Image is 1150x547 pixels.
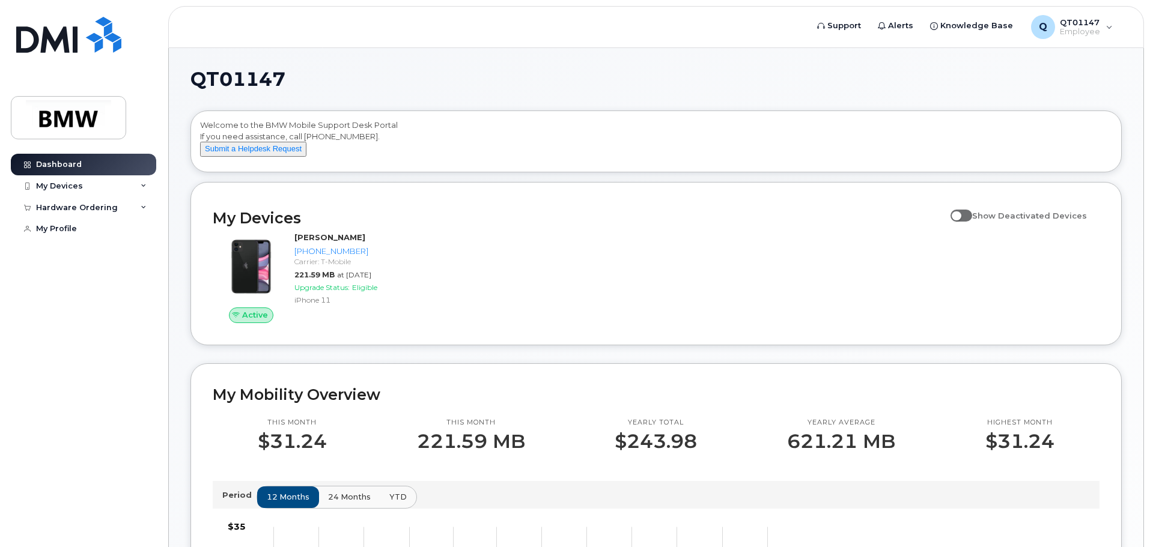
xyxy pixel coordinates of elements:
[1098,495,1141,538] iframe: Messenger Launcher
[615,418,697,428] p: Yearly total
[258,418,327,428] p: This month
[615,431,697,452] p: $243.98
[228,521,246,532] tspan: $35
[985,431,1054,452] p: $31.24
[951,204,960,214] input: Show Deactivated Devices
[222,489,257,501] p: Period
[417,431,525,452] p: 221.59 MB
[294,256,419,267] div: Carrier: T-Mobile
[294,283,350,292] span: Upgrade Status:
[337,270,371,279] span: at [DATE]
[294,246,419,257] div: [PHONE_NUMBER]
[213,385,1100,403] h2: My Mobility Overview
[417,418,525,428] p: This month
[787,418,895,428] p: Yearly average
[389,491,407,503] span: YTD
[242,309,268,321] span: Active
[200,142,306,157] button: Submit a Helpdesk Request
[200,144,306,153] a: Submit a Helpdesk Request
[294,270,335,279] span: 221.59 MB
[294,295,419,305] div: iPhone 11
[985,418,1054,428] p: Highest month
[972,211,1087,220] span: Show Deactivated Devices
[352,283,377,292] span: Eligible
[222,238,280,295] img: iPhone_11.jpg
[294,232,365,242] strong: [PERSON_NAME]
[258,431,327,452] p: $31.24
[213,232,424,323] a: Active[PERSON_NAME][PHONE_NUMBER]Carrier: T-Mobile221.59 MBat [DATE]Upgrade Status:EligibleiPhone 11
[200,119,1112,168] div: Welcome to the BMW Mobile Support Desk Portal If you need assistance, call [PHONE_NUMBER].
[787,431,895,452] p: 621.21 MB
[213,209,945,227] h2: My Devices
[190,70,285,88] span: QT01147
[328,491,371,503] span: 24 months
